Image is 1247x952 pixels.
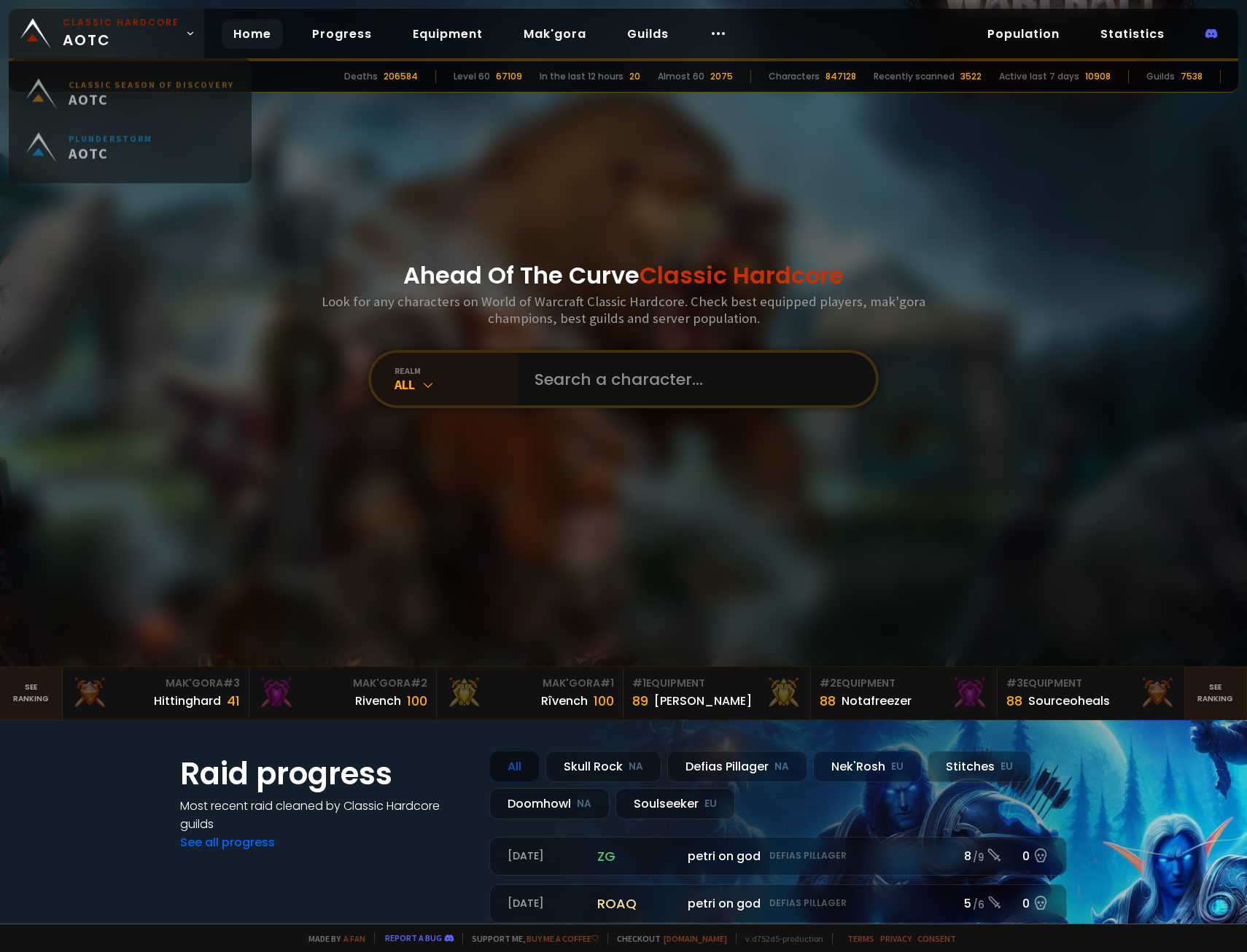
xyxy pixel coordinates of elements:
[462,933,599,944] span: Support me,
[344,70,378,83] div: Deaths
[384,70,418,83] div: 206584
[600,676,614,690] span: # 1
[540,70,623,83] div: In the last 12 hours
[395,365,517,376] div: realm
[395,376,517,393] div: All
[632,691,648,711] div: 89
[1085,70,1111,83] div: 10908
[594,691,614,711] div: 100
[18,127,243,181] a: PlunderstormAOTC
[1006,691,1022,711] div: 88
[820,691,836,711] div: 88
[154,692,221,710] div: Hittinghard
[411,676,427,690] span: # 2
[401,19,494,49] a: Equipment
[1006,676,1023,690] span: # 3
[577,797,591,811] small: NA
[629,760,643,774] small: NA
[1001,760,1013,774] small: EU
[1089,19,1176,49] a: Statistics
[769,70,820,83] div: Characters
[300,19,384,49] a: Progress
[664,933,727,944] a: [DOMAIN_NAME]
[1181,70,1203,83] div: 7538
[355,692,401,710] div: Rivench
[640,259,844,292] span: Classic Hardcore
[811,667,998,719] a: #2Equipment88Notafreezer
[489,788,610,819] div: Doomhowl
[180,834,275,851] a: See all progress
[526,353,858,405] input: Search a character...
[847,933,874,944] a: Terms
[407,691,427,711] div: 100
[1006,676,1176,691] div: Equipment
[249,667,437,719] a: Mak'Gora#2Rivench100
[607,933,727,944] span: Checkout
[632,676,646,690] span: # 1
[496,70,522,83] div: 67109
[1146,70,1175,83] div: Guilds
[874,70,955,83] div: Recently scanned
[825,70,856,83] div: 847128
[489,884,1067,923] a: [DATE]roaqpetri on godDefias Pillager5 /60
[9,9,204,58] a: Classic HardcoreAOTC
[63,16,179,29] small: Classic Hardcore
[632,676,801,691] div: Equipment
[69,85,234,96] small: Classic Season of Discovery
[18,73,243,127] a: Classic Season of DiscoveryAOTC
[69,139,152,150] small: Plunderstorm
[258,676,427,691] div: Mak'Gora
[454,70,490,83] div: Level 60
[615,19,680,49] a: Guilds
[223,676,240,690] span: # 3
[774,760,789,774] small: NA
[541,692,588,710] div: Rîvench
[63,16,179,51] span: AOTC
[813,751,922,782] div: Nek'Rosh
[820,676,836,690] span: # 2
[69,150,152,168] span: AOTC
[446,676,615,691] div: Mak'Gora
[437,667,624,719] a: Mak'Gora#1Rîvench100
[180,797,472,833] h4: Most recent raid cleaned by Classic Hardcore guilds
[999,70,1079,83] div: Active last 7 days
[63,667,250,719] a: Mak'Gora#3Hittinghard41
[736,933,823,944] span: v. d752d5 - production
[1028,692,1110,710] div: Sourceoheals
[654,692,752,710] div: [PERSON_NAME]
[917,933,956,944] a: Consent
[842,692,912,710] div: Notafreezer
[227,691,240,711] div: 41
[343,933,365,944] a: a fan
[976,19,1071,49] a: Population
[880,933,912,944] a: Privacy
[512,19,598,49] a: Mak'gora
[928,751,1031,782] div: Stitches
[527,933,599,944] a: Buy me a coffee
[623,667,811,719] a: #1Equipment89[PERSON_NAME]
[615,788,735,819] div: Soulseeker
[891,760,904,774] small: EU
[300,933,365,944] span: Made by
[710,70,733,83] div: 2075
[180,751,472,797] h1: Raid progress
[998,667,1185,719] a: #3Equipment88Sourceoheals
[403,258,844,293] h1: Ahead Of The Curve
[385,932,442,943] a: Report a bug
[545,751,661,782] div: Skull Rock
[667,751,807,782] div: Defias Pillager
[69,96,234,114] span: AOTC
[316,293,931,327] h3: Look for any characters on World of Warcraft Classic Hardcore. Check best equipped players, mak'g...
[489,837,1067,875] a: [DATE]zgpetri on godDefias Pillager8 /90
[658,70,704,83] div: Almost 60
[629,70,640,83] div: 20
[71,676,241,691] div: Mak'Gora
[489,751,540,782] div: All
[222,19,283,49] a: Home
[960,70,982,83] div: 3522
[704,797,717,811] small: EU
[820,676,989,691] div: Equipment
